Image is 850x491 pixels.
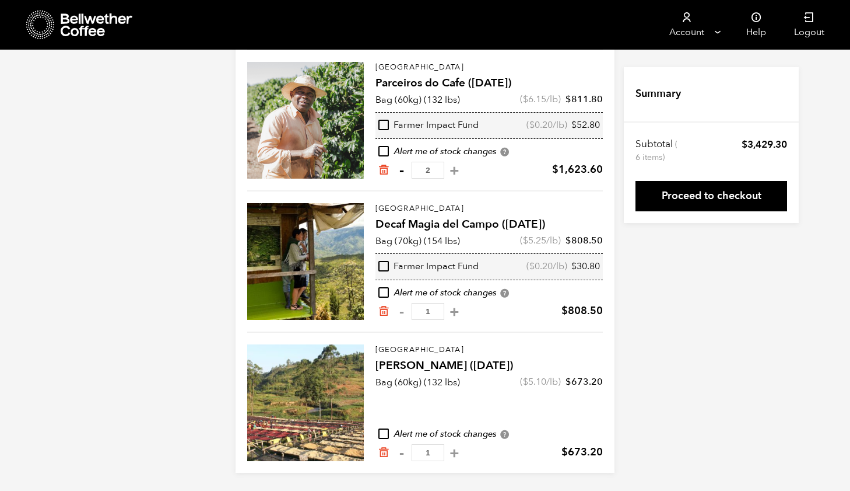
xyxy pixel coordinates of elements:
bdi: 808.50 [561,304,603,318]
bdi: 52.80 [571,119,600,131]
span: $ [523,234,528,247]
a: Remove from cart [378,305,389,318]
span: $ [742,138,747,151]
input: Qty [412,162,444,179]
p: Bag (60kg) (132 lbs) [375,93,460,107]
bdi: 0.20 [529,119,553,131]
span: $ [571,260,577,273]
span: $ [561,445,568,459]
bdi: 673.20 [566,375,603,388]
button: + [447,306,462,318]
h4: Summary [635,86,681,102]
bdi: 5.10 [523,375,546,388]
span: ( /lb) [526,260,567,273]
p: [GEOGRAPHIC_DATA] [375,203,603,215]
span: $ [561,304,568,318]
p: Bag (70kg) (154 lbs) [375,234,460,248]
h4: Decaf Magia del Campo ([DATE]) [375,217,603,233]
button: - [394,447,409,459]
bdi: 5.25 [523,234,546,247]
input: Qty [412,444,444,461]
div: Alert me of stock changes [375,428,603,441]
span: ( /lb) [520,93,561,106]
bdi: 30.80 [571,260,600,273]
th: Subtotal [635,138,679,163]
div: Farmer Impact Fund [378,119,479,132]
span: $ [523,375,528,388]
span: $ [566,234,571,247]
a: Proceed to checkout [635,181,787,211]
span: $ [566,375,571,388]
p: Bag (60kg) (132 lbs) [375,375,460,389]
span: $ [523,93,528,106]
bdi: 3,429.30 [742,138,787,151]
span: $ [529,260,535,273]
span: ( /lb) [520,234,561,247]
bdi: 6.15 [523,93,546,106]
div: Alert me of stock changes [375,287,603,300]
bdi: 1,623.60 [552,162,603,177]
span: $ [571,119,577,131]
span: ( /lb) [520,375,561,388]
bdi: 0.20 [529,260,553,273]
span: ( /lb) [526,119,567,132]
button: - [394,306,409,318]
bdi: 811.80 [566,93,603,106]
h4: [PERSON_NAME] ([DATE]) [375,358,603,374]
bdi: 808.50 [566,234,603,247]
span: $ [529,119,535,131]
button: - [394,165,409,176]
div: Farmer Impact Fund [378,260,479,273]
input: Qty [412,303,444,320]
h4: Parceiros do Cafe ([DATE]) [375,75,603,92]
span: $ [566,93,571,106]
span: $ [552,162,559,177]
bdi: 673.20 [561,445,603,459]
p: [GEOGRAPHIC_DATA] [375,344,603,356]
button: + [447,165,462,176]
p: [GEOGRAPHIC_DATA] [375,62,603,74]
div: Alert me of stock changes [375,145,603,158]
a: Remove from cart [378,447,389,459]
button: + [447,447,462,459]
a: Remove from cart [378,164,389,176]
